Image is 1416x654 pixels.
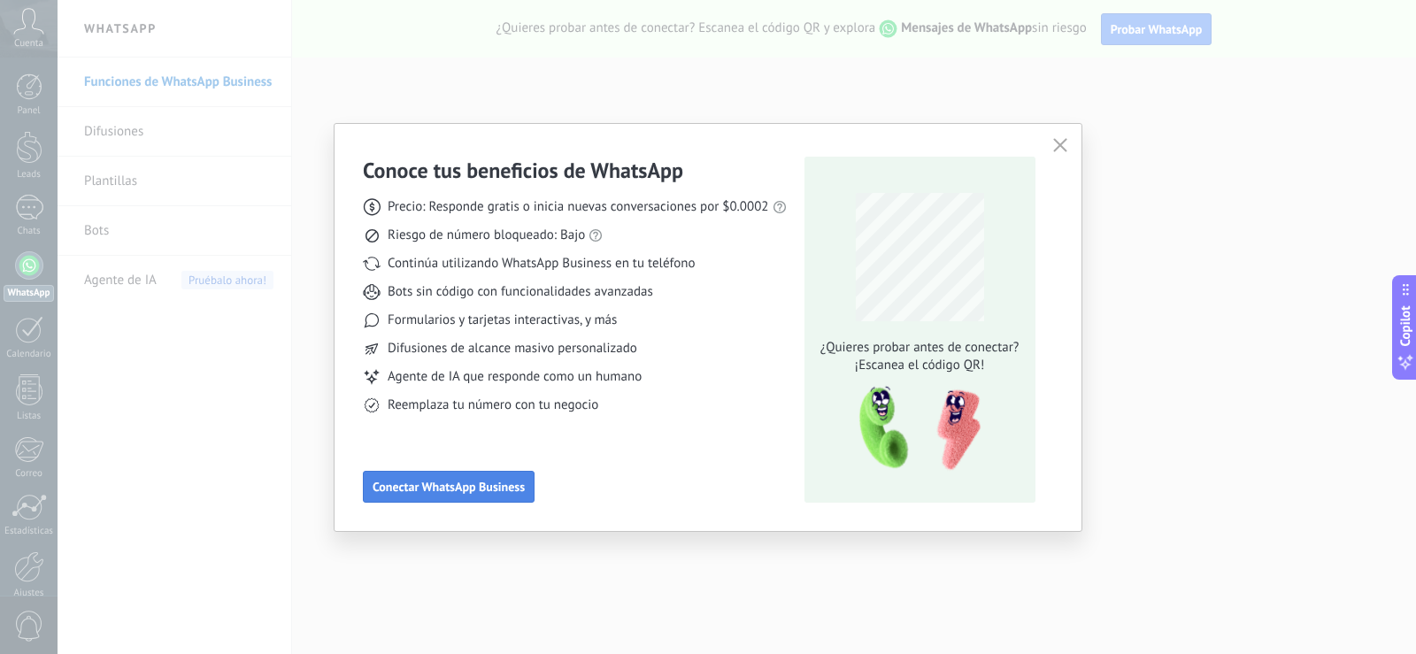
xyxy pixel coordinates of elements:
span: Copilot [1397,305,1414,346]
span: Bots sin código con funcionalidades avanzadas [388,283,653,301]
span: Formularios y tarjetas interactivas, y más [388,312,617,329]
span: ¿Quieres probar antes de conectar? [815,339,1024,357]
span: ¡Escanea el código QR! [815,357,1024,374]
button: Conectar WhatsApp Business [363,471,535,503]
span: Precio: Responde gratis o inicia nuevas conversaciones por $0.0002 [388,198,769,216]
span: Riesgo de número bloqueado: Bajo [388,227,585,244]
span: Difusiones de alcance masivo personalizado [388,340,637,358]
span: Agente de IA que responde como un humano [388,368,642,386]
span: Conectar WhatsApp Business [373,481,525,493]
span: Continúa utilizando WhatsApp Business en tu teléfono [388,255,695,273]
span: Reemplaza tu número con tu negocio [388,396,598,414]
h3: Conoce tus beneficios de WhatsApp [363,157,683,184]
img: qr-pic-1x.png [844,381,984,476]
